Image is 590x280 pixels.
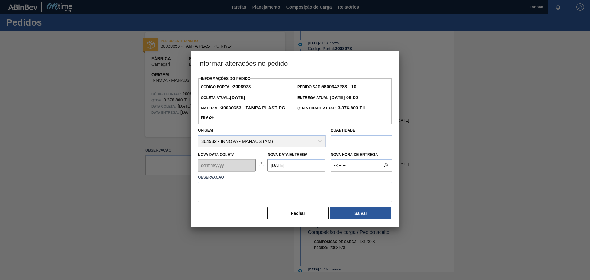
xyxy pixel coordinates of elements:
label: Quantidade [331,128,355,132]
label: Nova Data Coleta [198,152,235,157]
span: Entrega Atual: [297,96,358,100]
span: Coleta Atual: [201,96,245,100]
span: Material: [201,106,285,120]
input: dd/mm/yyyy [198,159,255,172]
img: locked [258,161,265,169]
button: Salvar [330,207,391,219]
strong: 5800347283 - 10 [321,84,356,89]
span: Código Portal: [201,85,251,89]
strong: 3.376,800 TH [336,105,366,110]
span: Pedido SAP: [297,85,356,89]
button: locked [255,159,268,171]
strong: 30030653 - TAMPA PLAST PC NIV24 [201,105,285,120]
button: Fechar [267,207,329,219]
input: dd/mm/yyyy [268,159,325,172]
span: Quantidade Atual: [297,106,366,110]
label: Origem [198,128,213,132]
strong: [DATE] 08:00 [330,95,358,100]
label: Observação [198,173,392,182]
h3: Informar alterações no pedido [191,51,399,75]
label: Informações do Pedido [201,77,250,81]
label: Nova Data Entrega [268,152,308,157]
strong: [DATE] [230,95,245,100]
label: Nova Hora de Entrega [331,150,392,159]
strong: 2008978 [233,84,251,89]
